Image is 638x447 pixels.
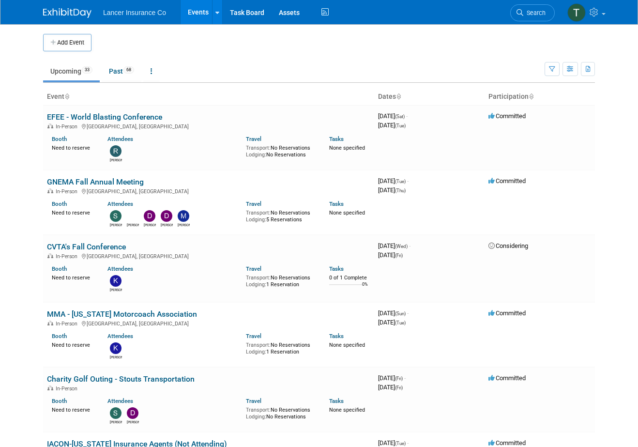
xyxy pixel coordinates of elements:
a: CVTA's Fall Conference [47,242,126,251]
a: Attendees [107,398,133,404]
div: Dana Turilli [161,222,173,228]
img: Dana Turilli [161,210,172,222]
a: Sort by Participation Type [529,92,533,100]
a: Tasks [329,136,344,142]
span: [DATE] [378,186,406,194]
img: Danielle Smith [127,210,138,222]
span: Considering [488,242,528,249]
span: 33 [82,66,92,74]
a: GNEMA Fall Annual Meeting [47,177,144,186]
a: Sort by Event Name [64,92,69,100]
span: In-Person [56,188,80,195]
a: Booth [52,200,67,207]
span: [DATE] [378,251,403,259]
a: Booth [52,136,67,142]
a: Tasks [329,265,344,272]
a: Travel [246,398,261,404]
a: Upcoming33 [43,62,100,80]
a: Booth [52,333,67,339]
div: Need to reserve [52,208,93,216]
div: No Reservations 1 Reservation [246,273,315,288]
img: ExhibitDay [43,8,91,18]
span: In-Person [56,321,80,327]
span: (Fri) [395,385,403,390]
div: Kimberlee Bissegger [110,354,122,360]
a: Attendees [107,265,133,272]
a: Charity Golf Outing - Stouts Transportation [47,374,195,384]
a: Travel [246,265,261,272]
span: (Thu) [395,188,406,193]
span: Transport: [246,275,271,281]
span: (Fri) [395,376,403,381]
span: [DATE] [378,374,406,382]
a: Past68 [102,62,141,80]
div: [GEOGRAPHIC_DATA], [GEOGRAPHIC_DATA] [47,252,370,260]
th: Event [43,89,374,105]
span: Lodging: [246,281,266,288]
a: Tasks [329,200,344,207]
td: 0% [362,282,368,295]
th: Dates [374,89,485,105]
div: No Reservations No Reservations [246,405,315,420]
span: Committed [488,177,526,185]
a: Booth [52,265,67,272]
div: Dennis Kelly [144,222,156,228]
img: In-Person Event [47,321,53,325]
span: - [407,309,409,317]
span: [DATE] [378,112,408,120]
a: Search [510,4,555,21]
img: Michael Arcario [178,210,189,222]
img: Kimberlee Bissegger [110,342,122,354]
span: Transport: [246,210,271,216]
div: Dennis Kelly [127,419,139,425]
a: Booth [52,398,67,404]
span: Transport: [246,145,271,151]
span: - [407,177,409,185]
span: None specified [329,407,365,413]
div: 0 of 1 Complete [329,275,370,281]
div: No Reservations 1 Reservation [246,340,315,355]
span: Lancer Insurance Co [103,9,166,16]
span: (Tue) [395,179,406,184]
span: Committed [488,439,526,447]
img: Terrence Forrest [567,3,586,22]
th: Participation [485,89,595,105]
a: Travel [246,200,261,207]
span: Lodging: [246,216,266,223]
span: [DATE] [378,384,403,391]
span: Committed [488,309,526,317]
span: (Wed) [395,244,408,249]
span: (Tue) [395,320,406,325]
div: [GEOGRAPHIC_DATA], [GEOGRAPHIC_DATA] [47,122,370,130]
a: Attendees [107,333,133,339]
img: Ralph Burnham [110,145,122,157]
span: [DATE] [378,319,406,326]
span: [DATE] [378,242,410,249]
img: Steven O'Shea [110,407,122,419]
span: In-Person [56,123,80,130]
span: Transport: [246,342,271,348]
span: [DATE] [378,122,406,129]
img: In-Person Event [47,385,53,390]
div: Kevin Rose [110,287,122,293]
div: Ralph Burnham [110,157,122,163]
a: Sort by Start Date [396,92,401,100]
img: In-Person Event [47,188,53,193]
span: In-Person [56,385,80,392]
a: Attendees [107,200,133,207]
span: (Tue) [395,441,406,446]
img: In-Person Event [47,123,53,128]
img: Kevin Rose [110,275,122,287]
span: [DATE] [378,309,409,317]
span: - [407,439,409,447]
span: (Sun) [395,311,406,316]
span: (Sat) [395,114,405,119]
span: None specified [329,210,365,216]
div: Steven O'Shea [110,222,122,228]
span: - [409,242,410,249]
span: [DATE] [378,439,409,447]
a: Travel [246,136,261,142]
img: In-Person Event [47,253,53,258]
span: None specified [329,145,365,151]
a: Tasks [329,333,344,339]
